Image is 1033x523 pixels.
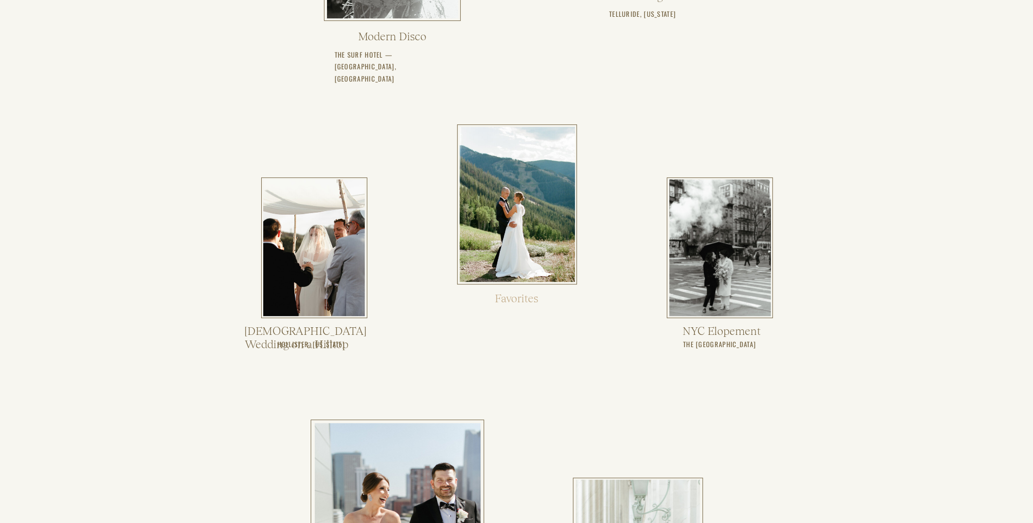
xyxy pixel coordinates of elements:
[278,338,351,351] h3: Hollister, [US_STATE]
[683,324,771,338] a: NYC Elopement
[245,324,383,338] a: [DEMOGRAPHIC_DATA] Wedding on a Hilltop
[355,30,430,44] a: Modern Disco
[664,338,776,351] h3: The [GEOGRAPHIC_DATA]
[495,292,540,306] a: Favorites
[592,8,693,21] h3: Telluride, [US_STATE]
[335,49,451,62] a: The surf hotel — [GEOGRAPHIC_DATA], [GEOGRAPHIC_DATA]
